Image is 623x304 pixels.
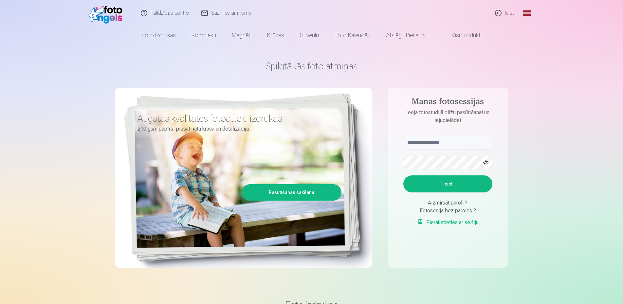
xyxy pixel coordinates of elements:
[184,26,224,45] a: Komplekti
[137,124,337,134] p: 210 gsm papīrs, piesātināta krāsa un detalizācija
[88,3,126,24] img: /fa1
[417,219,479,226] a: Pierakstieties ar selfiju
[327,26,378,45] a: Foto kalendāri
[403,199,492,207] div: Aizmirsāt paroli ?
[378,26,433,45] a: Atslēgu piekariņi
[137,113,337,124] h3: Augstas kvalitātes fotoattēlu izdrukas
[397,97,499,109] h4: Manas fotosessijas
[224,26,259,45] a: Magnēti
[403,175,492,192] button: Ieiet
[433,26,489,45] a: Visi produkti
[134,26,184,45] a: Foto izdrukas
[115,60,508,72] h1: Spilgtākās foto atmiņas
[397,109,499,124] p: Ieeja fotostudijā bilžu pasūtīšanai un lejupielādei
[403,207,492,215] div: Fotosesija bez paroles ?
[259,26,292,45] a: Krūzes
[292,26,327,45] a: Suvenīri
[243,185,340,200] a: Pasūtīšanas sākšana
